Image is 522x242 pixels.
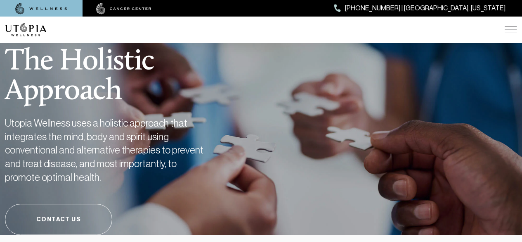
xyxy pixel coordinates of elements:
[5,26,248,107] h1: The Holistic Approach
[345,3,505,14] span: [PHONE_NUMBER] | [GEOGRAPHIC_DATA], [US_STATE]
[505,26,517,33] img: icon-hamburger
[5,204,112,235] a: Contact Us
[96,3,151,14] img: cancer center
[334,3,505,14] a: [PHONE_NUMBER] | [GEOGRAPHIC_DATA], [US_STATE]
[15,3,67,14] img: wellness
[5,117,211,184] h2: Utopia Wellness uses a holistic approach that integrates the mind, body and spirit using conventi...
[5,23,46,36] img: logo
